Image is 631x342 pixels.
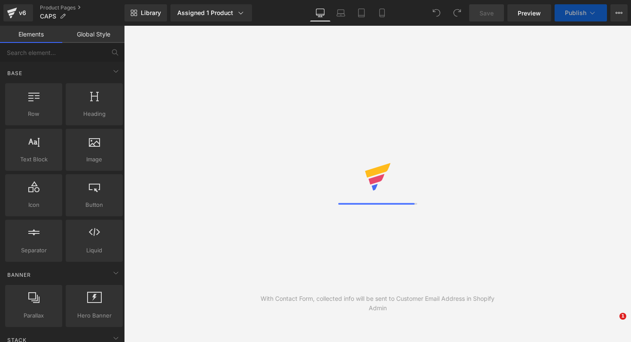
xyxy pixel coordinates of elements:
span: Hero Banner [68,311,120,320]
iframe: Intercom live chat [602,313,622,333]
span: Parallax [8,311,60,320]
a: Tablet [351,4,372,21]
span: Heading [68,109,120,118]
span: Save [479,9,494,18]
div: v6 [17,7,28,18]
span: Publish [565,9,586,16]
button: Publish [555,4,607,21]
span: Text Block [8,155,60,164]
button: More [610,4,628,21]
span: Separator [8,246,60,255]
button: Redo [449,4,466,21]
span: Icon [8,200,60,209]
a: Preview [507,4,551,21]
a: Laptop [331,4,351,21]
a: Mobile [372,4,392,21]
span: Image [68,155,120,164]
a: Product Pages [40,4,124,11]
div: Assigned 1 Product [177,9,245,17]
a: Global Style [62,26,124,43]
a: v6 [3,4,33,21]
span: Base [6,69,23,77]
a: New Library [124,4,167,21]
span: Liquid [68,246,120,255]
span: Library [141,9,161,17]
button: Undo [428,4,445,21]
a: Desktop [310,4,331,21]
span: CAPS [40,13,56,20]
span: Row [8,109,60,118]
span: Banner [6,271,32,279]
span: Preview [518,9,541,18]
div: With Contact Form, collected info will be sent to Customer Email Address in Shopify Admin [251,294,504,313]
span: Button [68,200,120,209]
span: 1 [619,313,626,320]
